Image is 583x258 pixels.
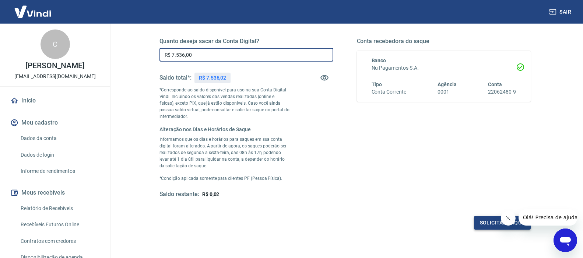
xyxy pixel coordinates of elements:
[159,38,333,45] h5: Quanto deseja sacar da Conta Digital?
[25,62,84,70] p: [PERSON_NAME]
[488,81,502,87] span: Conta
[9,185,101,201] button: Meus recebíveis
[159,126,290,133] h6: Alteração nos Dias e Horários de Saque
[372,88,406,96] h6: Conta Corrente
[519,209,577,226] iframe: Mensagem da empresa
[159,175,290,182] p: *Condição aplicada somente para clientes PF (Pessoa Física).
[159,191,199,198] h5: Saldo restante:
[159,136,290,169] p: Informamos que os dias e horários para saques em sua conta digital foram alterados. A partir de a...
[372,57,386,63] span: Banco
[501,211,516,226] iframe: Fechar mensagem
[41,29,70,59] div: C
[372,81,382,87] span: Tipo
[159,87,290,120] p: *Corresponde ao saldo disponível para uso na sua Conta Digital Vindi. Incluindo os valores das ve...
[159,74,192,81] h5: Saldo total*:
[18,147,101,163] a: Dados de login
[18,217,101,232] a: Recebíveis Futuros Online
[18,201,101,216] a: Relatório de Recebíveis
[14,73,96,80] p: [EMAIL_ADDRESS][DOMAIN_NAME]
[372,64,516,72] h6: Nu Pagamentos S.A.
[9,93,101,109] a: Início
[438,88,457,96] h6: 0001
[474,216,531,230] button: Solicitar saque
[18,164,101,179] a: Informe de rendimentos
[488,88,516,96] h6: 22062480-9
[18,234,101,249] a: Contratos com credores
[554,229,577,252] iframe: Botão para abrir a janela de mensagens
[438,81,457,87] span: Agência
[199,74,226,82] p: R$ 7.536,02
[9,115,101,131] button: Meu cadastro
[9,0,57,23] img: Vindi
[548,5,574,19] button: Sair
[202,191,219,197] span: R$ 0,02
[18,131,101,146] a: Dados da conta
[357,38,531,45] h5: Conta recebedora do saque
[4,5,62,11] span: Olá! Precisa de ajuda?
